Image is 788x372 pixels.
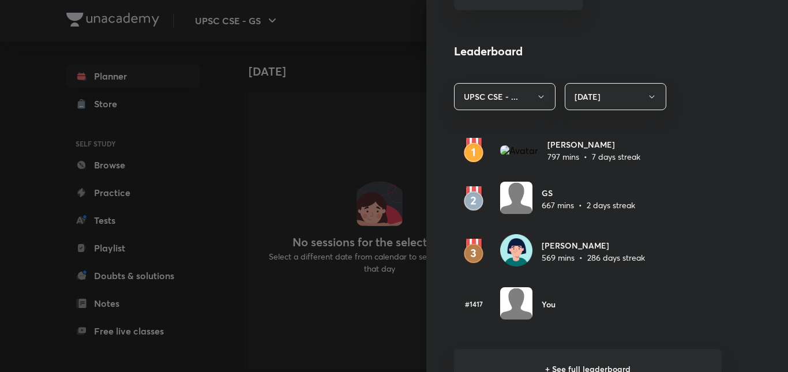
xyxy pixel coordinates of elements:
[500,287,532,320] img: Avatar
[454,43,722,60] h4: Leaderboard
[454,138,493,163] img: rank1.svg
[454,299,493,309] h6: #1417
[565,83,666,110] button: [DATE]
[500,182,532,214] img: Avatar
[454,83,556,110] button: UPSC CSE - ...
[542,239,645,251] h6: [PERSON_NAME]
[542,298,556,310] h6: You
[547,151,640,163] p: 797 mins • 7 days streak
[542,251,645,264] p: 569 mins • 286 days streak
[454,239,493,264] img: rank3.svg
[542,199,635,211] p: 667 mins • 2 days streak
[547,138,640,151] h6: [PERSON_NAME]
[542,187,635,199] h6: GS
[454,186,493,212] img: rank2.svg
[500,145,538,156] img: Avatar
[500,234,532,266] img: Avatar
